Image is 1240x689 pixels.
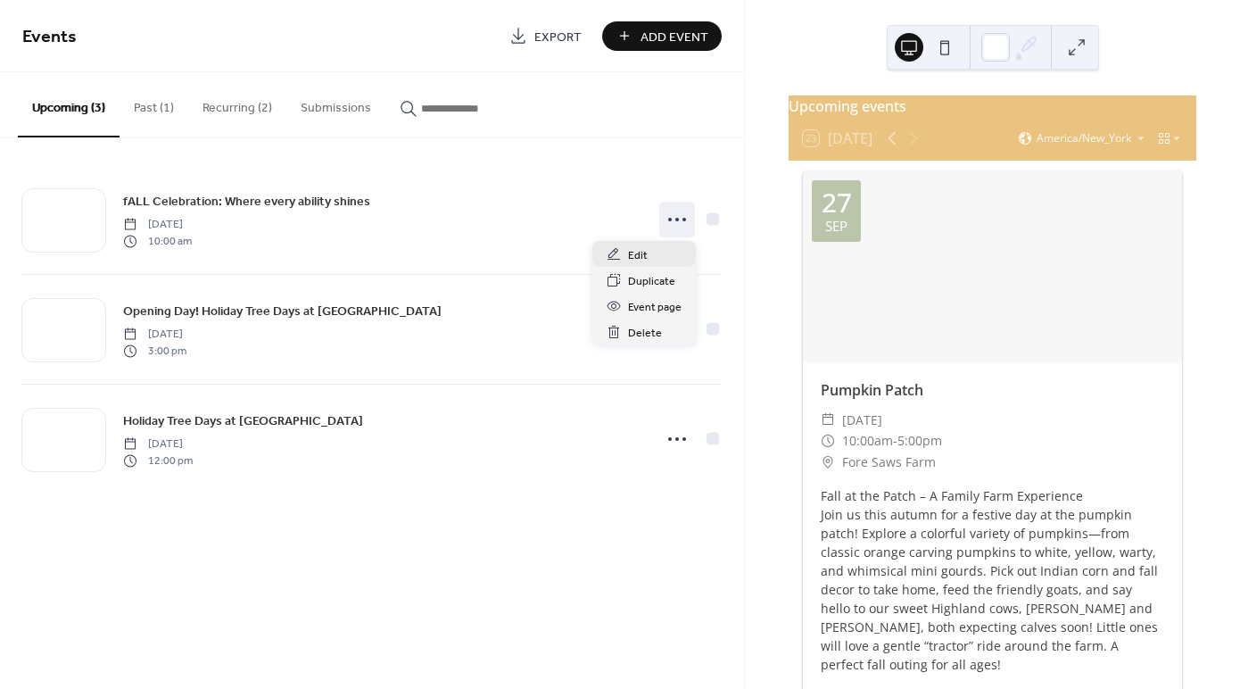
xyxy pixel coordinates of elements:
[602,21,722,51] button: Add Event
[821,430,835,452] div: ​
[123,233,192,249] span: 10:00 am
[123,412,363,431] span: Holiday Tree Days at [GEOGRAPHIC_DATA]
[188,72,286,136] button: Recurring (2)
[803,486,1182,674] div: Fall at the Patch – A Family Farm Experience Join us this autumn for a festive day at the pumpkin...
[123,193,370,212] span: fALL Celebration: Where every ability shines
[123,217,192,233] span: [DATE]
[286,72,385,136] button: Submissions
[18,72,120,137] button: Upcoming (3)
[123,411,363,431] a: Holiday Tree Days at [GEOGRAPHIC_DATA]
[825,220,847,233] div: Sep
[123,452,193,469] span: 12:00 pm
[22,20,77,54] span: Events
[803,379,1182,401] div: Pumpkin Patch
[123,191,370,212] a: fALL Celebration: Where every ability shines
[842,410,882,431] span: [DATE]
[893,430,897,452] span: -
[123,343,186,359] span: 3:00 pm
[897,430,942,452] span: 5:00pm
[1037,133,1131,144] span: America/New_York
[123,436,193,452] span: [DATE]
[628,298,682,317] span: Event page
[628,324,662,343] span: Delete
[842,452,936,473] span: Fore Saws Farm
[123,301,442,321] a: Opening Day! Holiday Tree Days at [GEOGRAPHIC_DATA]
[641,28,708,46] span: Add Event
[821,452,835,473] div: ​
[123,303,442,321] span: Opening Day! Holiday Tree Days at [GEOGRAPHIC_DATA]
[842,430,893,452] span: 10:00am
[628,272,675,291] span: Duplicate
[534,28,582,46] span: Export
[789,95,1196,117] div: Upcoming events
[120,72,188,136] button: Past (1)
[496,21,595,51] a: Export
[123,327,186,343] span: [DATE]
[821,410,835,431] div: ​
[822,189,852,216] div: 27
[628,246,648,265] span: Edit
